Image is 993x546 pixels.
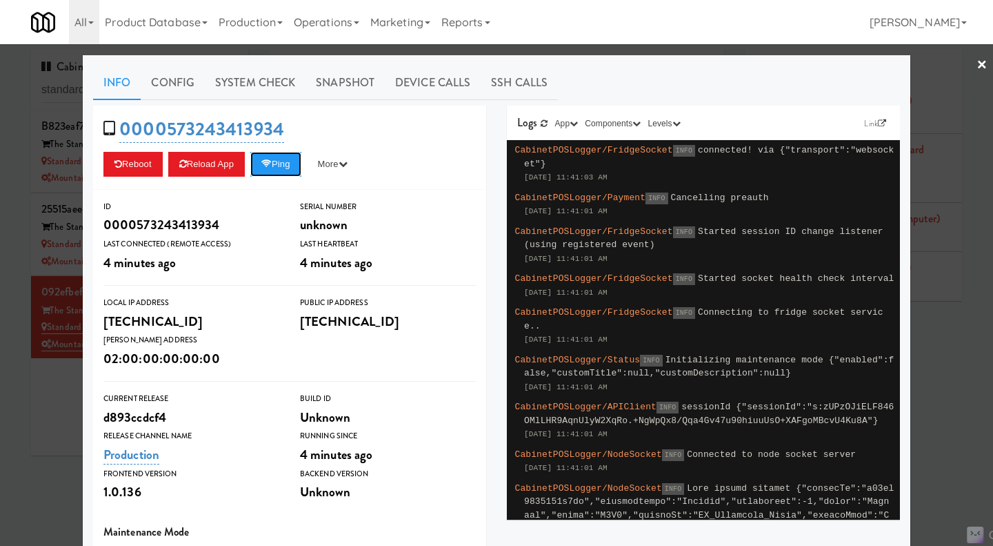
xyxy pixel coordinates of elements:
button: Reboot [103,152,163,177]
span: CabinetPOSLogger/NodeSocket [515,483,662,494]
span: sessionId {"sessionId":"s:zUPzOJiELF846OMlLHR9AqnUlyW2XqRo.+NgWpQx8/Qqa4Gv47u90hiuuUsO+XAFgoMBcvU... [524,402,894,426]
span: [DATE] 11:41:01 AM [524,207,608,215]
div: 02:00:00:00:00:00 [103,347,279,371]
span: Started session ID change listener (using registered event) [524,226,883,251]
span: connected! via {"transport":"websocket"} [524,145,894,169]
div: Unknown [300,480,476,504]
span: CabinetPOSLogger/FridgeSocket [515,273,673,284]
span: CabinetPOSLogger/Status [515,355,641,365]
div: Public IP Address [300,296,476,310]
button: More [307,152,359,177]
span: Connecting to fridge socket service.. [524,307,883,331]
a: System Check [205,66,305,100]
span: 4 minutes ago [103,253,176,272]
div: Unknown [300,406,476,429]
a: Production [103,445,159,465]
span: Started socket health check interval [698,273,894,284]
div: Frontend Version [103,467,279,481]
button: Reload App [168,152,245,177]
span: 4 minutes ago [300,445,372,464]
div: Last Heartbeat [300,237,476,251]
a: Config [141,66,205,100]
a: Device Calls [385,66,481,100]
div: Running Since [300,429,476,443]
span: [DATE] 11:41:03 AM [524,173,608,182]
a: Snapshot [305,66,385,100]
div: 1.0.136 [103,480,279,504]
div: Last Connected (Remote Access) [103,237,279,251]
span: Cancelling preauth [671,193,769,203]
span: INFO [662,449,684,461]
span: [DATE] 11:41:01 AM [524,383,608,391]
a: Info [93,66,141,100]
img: Micromart [31,10,55,35]
span: [DATE] 11:41:01 AM [524,335,608,344]
div: d893ccdcf4 [103,406,279,429]
span: CabinetPOSLogger/NodeSocket [515,449,662,460]
span: INFO [673,307,695,319]
span: Connected to node socket server [687,449,856,460]
div: [TECHNICAL_ID] [103,310,279,333]
span: CabinetPOSLogger/FridgeSocket [515,226,673,237]
span: [DATE] 11:41:01 AM [524,430,608,438]
div: Serial Number [300,200,476,214]
button: App [552,117,582,130]
span: INFO [645,193,668,204]
div: 0000573243413934 [103,213,279,237]
div: ID [103,200,279,214]
span: INFO [662,483,684,495]
span: Initializing maintenance mode {"enabled":false,"customTitle":null,"customDescription":null} [524,355,894,379]
span: INFO [673,145,695,157]
span: CabinetPOSLogger/FridgeSocket [515,307,673,318]
span: [DATE] 11:41:01 AM [524,255,608,263]
div: Build Id [300,392,476,406]
div: Local IP Address [103,296,279,310]
div: Current Release [103,392,279,406]
div: [TECHNICAL_ID] [300,310,476,333]
span: [DATE] 11:41:01 AM [524,289,608,297]
div: unknown [300,213,476,237]
button: Levels [644,117,683,130]
div: [PERSON_NAME] Address [103,333,279,347]
span: CabinetPOSLogger/FridgeSocket [515,145,673,155]
span: INFO [673,226,695,238]
div: Release Channel Name [103,429,279,443]
span: [DATE] 11:41:01 AM [524,464,608,472]
a: SSH Calls [481,66,558,100]
a: × [976,44,987,87]
span: INFO [640,355,662,367]
span: Maintenance Mode [103,524,190,540]
div: Backend Version [300,467,476,481]
button: Ping [250,152,301,177]
span: 4 minutes ago [300,253,372,272]
span: CabinetPOSLogger/APIClient [515,402,656,412]
span: INFO [656,402,679,413]
span: INFO [673,273,695,285]
span: CabinetPOSLogger/Payment [515,193,646,203]
button: Components [581,117,644,130]
span: Logs [517,115,537,130]
a: Link [861,117,890,130]
a: 0000573243413934 [119,116,284,143]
